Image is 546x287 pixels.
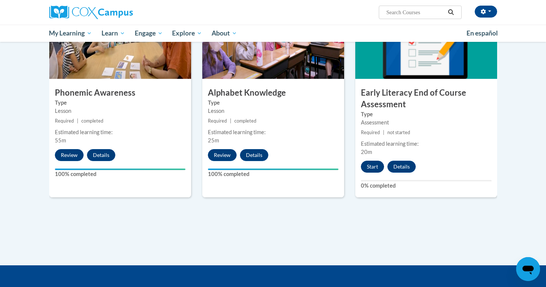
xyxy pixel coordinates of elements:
[475,6,497,18] button: Account Settings
[387,130,410,135] span: not started
[49,6,133,19] img: Cox Campus
[361,161,384,173] button: Start
[462,25,503,41] a: En español
[383,130,384,135] span: |
[55,107,185,115] div: Lesson
[516,257,540,281] iframe: Button to launch messaging window
[387,161,416,173] button: Details
[208,99,338,107] label: Type
[208,107,338,115] div: Lesson
[77,118,78,124] span: |
[172,29,202,38] span: Explore
[234,118,256,124] span: completed
[135,29,163,38] span: Engage
[361,182,492,190] label: 0% completed
[167,25,207,42] a: Explore
[467,29,498,37] span: En español
[208,149,237,161] button: Review
[49,6,191,19] a: Cox Campus
[55,118,74,124] span: Required
[38,25,508,42] div: Main menu
[81,118,103,124] span: completed
[355,87,497,110] h3: Early Literacy End of Course Assessment
[49,87,191,99] h3: Phonemic Awareness
[202,87,344,99] h3: Alphabet Knowledge
[207,25,242,42] a: About
[55,128,185,136] div: Estimated learning time:
[361,110,492,118] label: Type
[361,118,492,127] div: Assessment
[44,25,97,42] a: My Learning
[208,128,338,136] div: Estimated learning time:
[130,25,168,42] a: Engage
[55,170,185,178] label: 100% completed
[97,25,130,42] a: Learn
[230,118,231,124] span: |
[208,118,227,124] span: Required
[55,169,185,170] div: Your progress
[445,8,456,17] button: Search
[240,149,268,161] button: Details
[87,149,115,161] button: Details
[212,29,237,38] span: About
[361,130,380,135] span: Required
[55,149,84,161] button: Review
[361,140,492,148] div: Estimated learning time:
[49,29,92,38] span: My Learning
[102,29,125,38] span: Learn
[55,137,66,143] span: 55m
[208,137,219,143] span: 25m
[55,99,185,107] label: Type
[361,149,372,155] span: 20m
[386,8,445,17] input: Search Courses
[208,169,338,170] div: Your progress
[208,170,338,178] label: 100% completed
